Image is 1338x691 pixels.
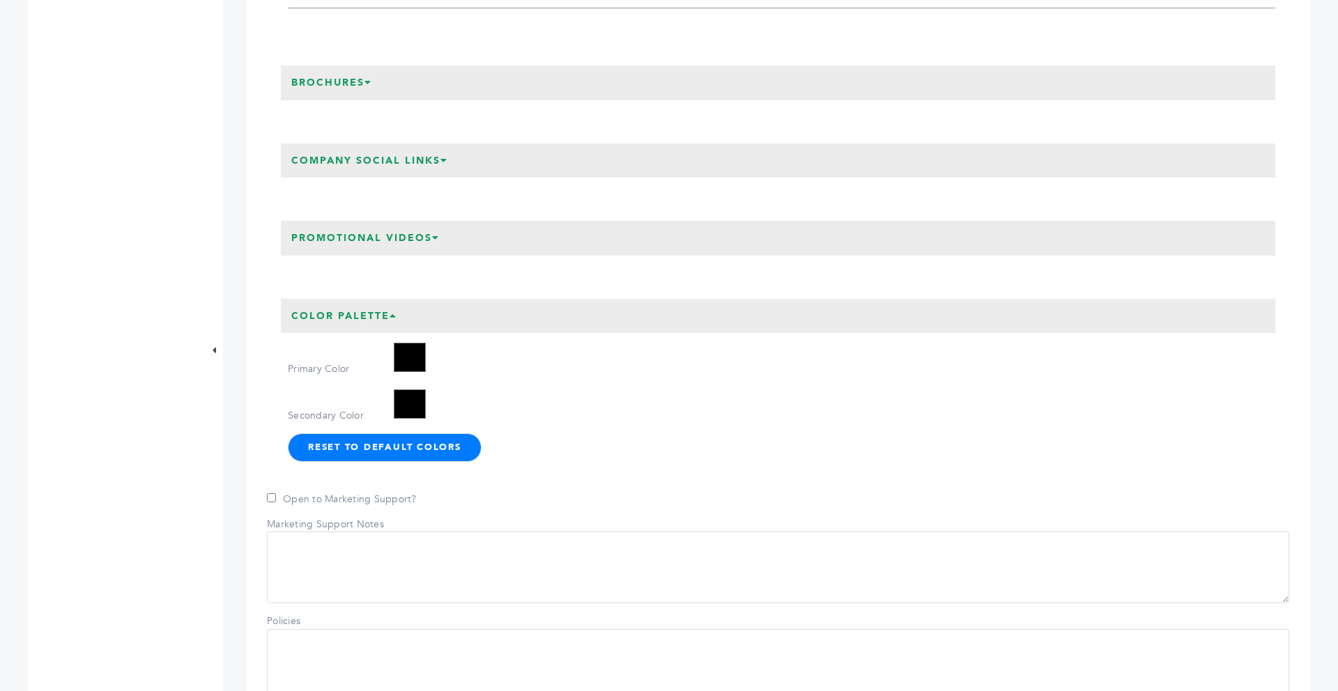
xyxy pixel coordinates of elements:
label: Marketing Support Notes [267,518,384,531]
h3: Company Social Links [281,143,459,178]
button: Reset to Default Colors [288,433,482,461]
h3: Color Palette [281,299,408,334]
label: Primary Color [288,362,385,376]
label: Secondary Color [288,409,385,423]
h3: Brochures [281,65,383,100]
h3: Promotional Videos [281,221,450,256]
label: Open to Marketing Support? [267,492,417,506]
input: Open to Marketing Support? [267,493,276,502]
label: Policies [267,614,364,628]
